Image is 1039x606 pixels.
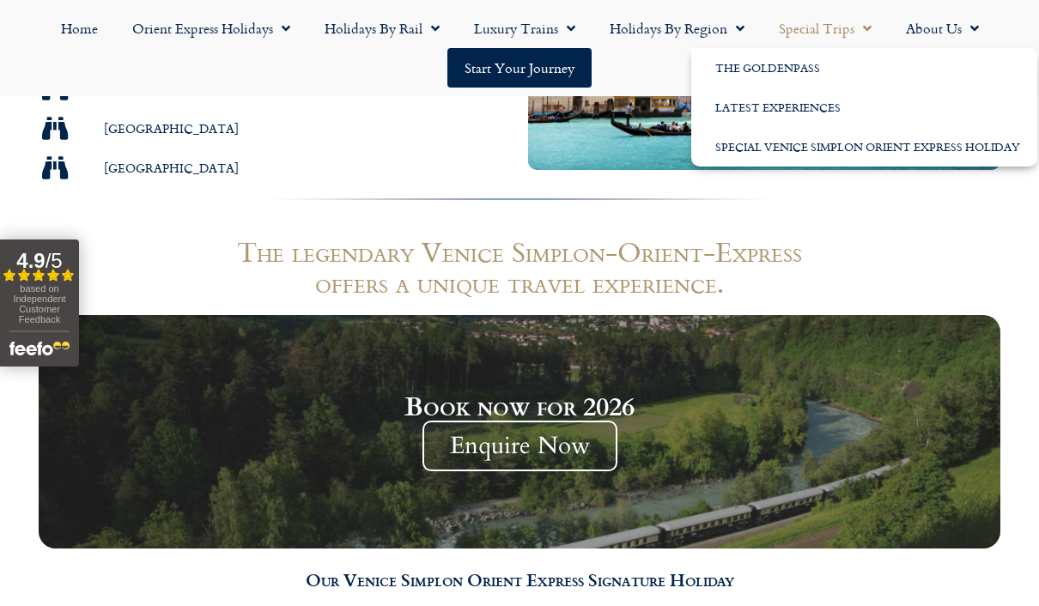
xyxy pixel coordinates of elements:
nav: Menu [9,9,1030,88]
a: Home [44,9,115,48]
a: Holidays by Rail [307,9,457,48]
span: [GEOGRAPHIC_DATA] [100,161,239,177]
span: Enquire Now [422,421,617,471]
a: Latest Experiences [691,88,1037,127]
span: Our Venice Simplon Orient Express Signature Holiday [306,567,734,592]
a: Special Trips [762,9,889,48]
h1: The legendary Venice Simplon-Orient-Express [39,236,1000,267]
h2: Book now for 2026 [69,391,970,421]
a: Orient Express Holidays [115,9,307,48]
ul: Special Trips [691,48,1037,167]
a: Start your Journey [447,48,592,88]
a: Book now for 2026 Enquire Now [39,315,1000,548]
span: [GEOGRAPHIC_DATA] [100,82,239,98]
span: [GEOGRAPHIC_DATA] [100,121,239,137]
h1: offers a unique travel experience. [39,267,1000,298]
a: Luxury Trains [457,9,592,48]
a: The GoldenPass [691,48,1037,88]
a: About Us [889,9,996,48]
a: Holidays by Region [592,9,762,48]
a: Special Venice Simplon Orient Express Holiday [691,127,1037,167]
